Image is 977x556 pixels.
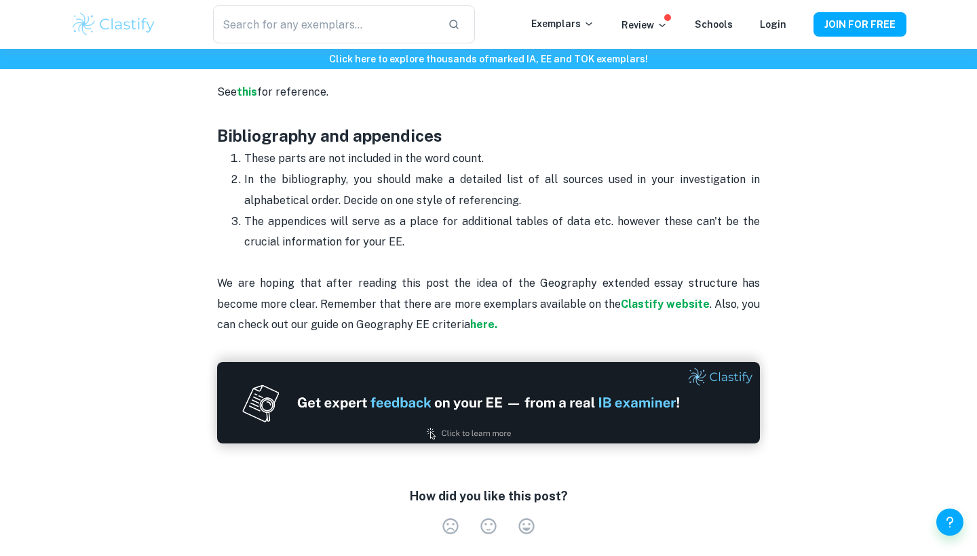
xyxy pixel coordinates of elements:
[237,85,257,98] a: this
[410,487,568,506] h6: How did you like this post?
[760,19,786,30] a: Login
[71,11,157,38] img: Clastify logo
[813,12,906,37] button: JOIN FOR FREE
[213,5,437,43] input: Search for any exemplars...
[217,123,760,148] h3: Bibliography and appendices
[936,509,963,536] button: Help and Feedback
[244,212,760,253] p: The appendices will serve as a place for additional tables of data etc. however these can't be th...
[621,18,668,33] p: Review
[244,148,760,169] p: These parts are not included in the word count.
[217,253,760,336] p: We are hoping that after reading this post the idea of the Geography extended essay structure has...
[531,16,594,31] p: Exemplars
[244,170,760,211] p: In the bibliography, you should make a detailed list of all sources used in your investigation in...
[217,82,760,123] p: See for reference.
[621,298,710,311] a: Clastify website
[470,318,497,331] a: here.
[3,52,974,66] h6: Click here to explore thousands of marked IA, EE and TOK exemplars !
[217,362,760,443] img: Ad
[695,19,733,30] a: Schools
